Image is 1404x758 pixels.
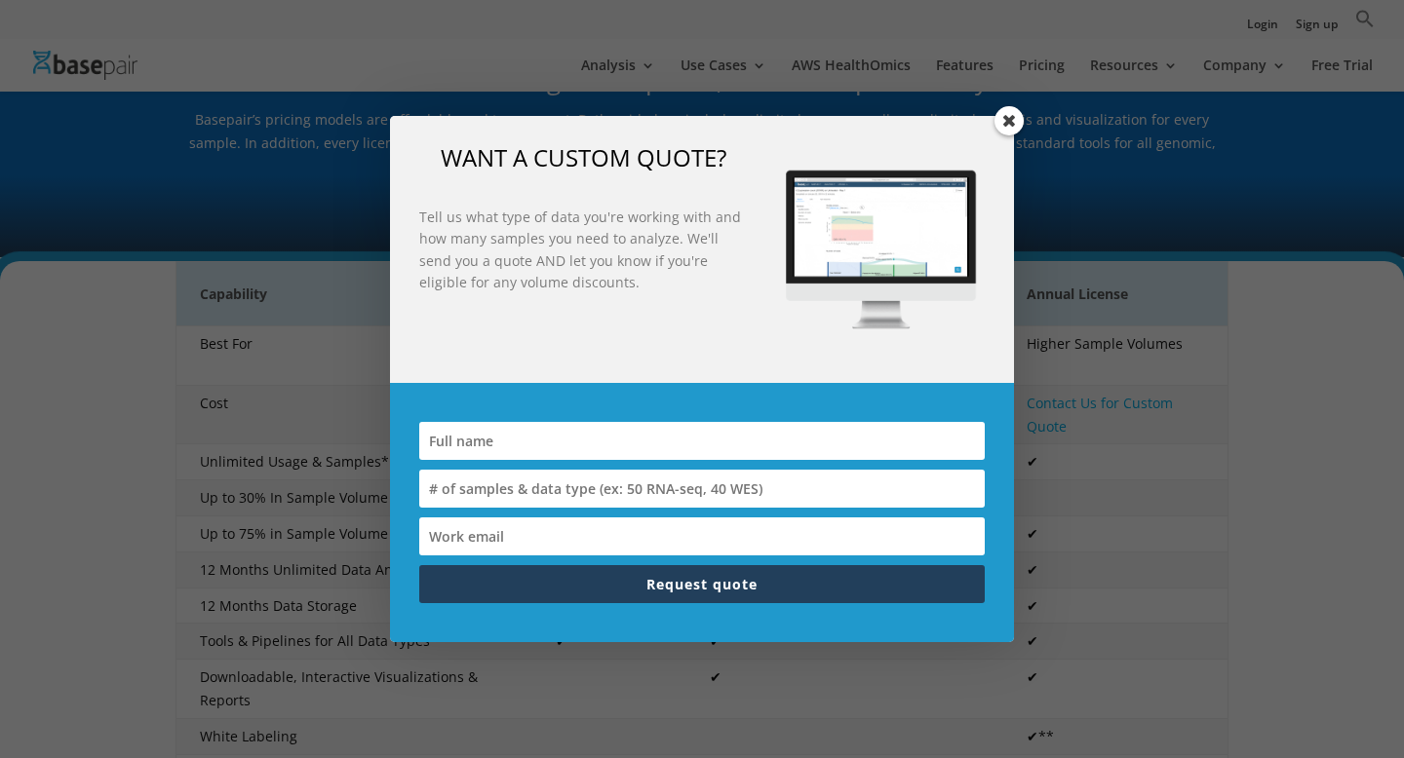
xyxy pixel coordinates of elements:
[419,517,985,555] input: Work email
[419,470,985,508] input: # of samples & data type (ex: 50 RNA-seq, 40 WES)
[419,422,985,460] input: Full name
[441,141,726,173] span: WANT A CUSTOM QUOTE?
[419,208,741,291] strong: Tell us what type of data you're working with and how many samples you need to analyze. We'll sen...
[419,565,985,603] button: Request quote
[646,575,758,593] span: Request quote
